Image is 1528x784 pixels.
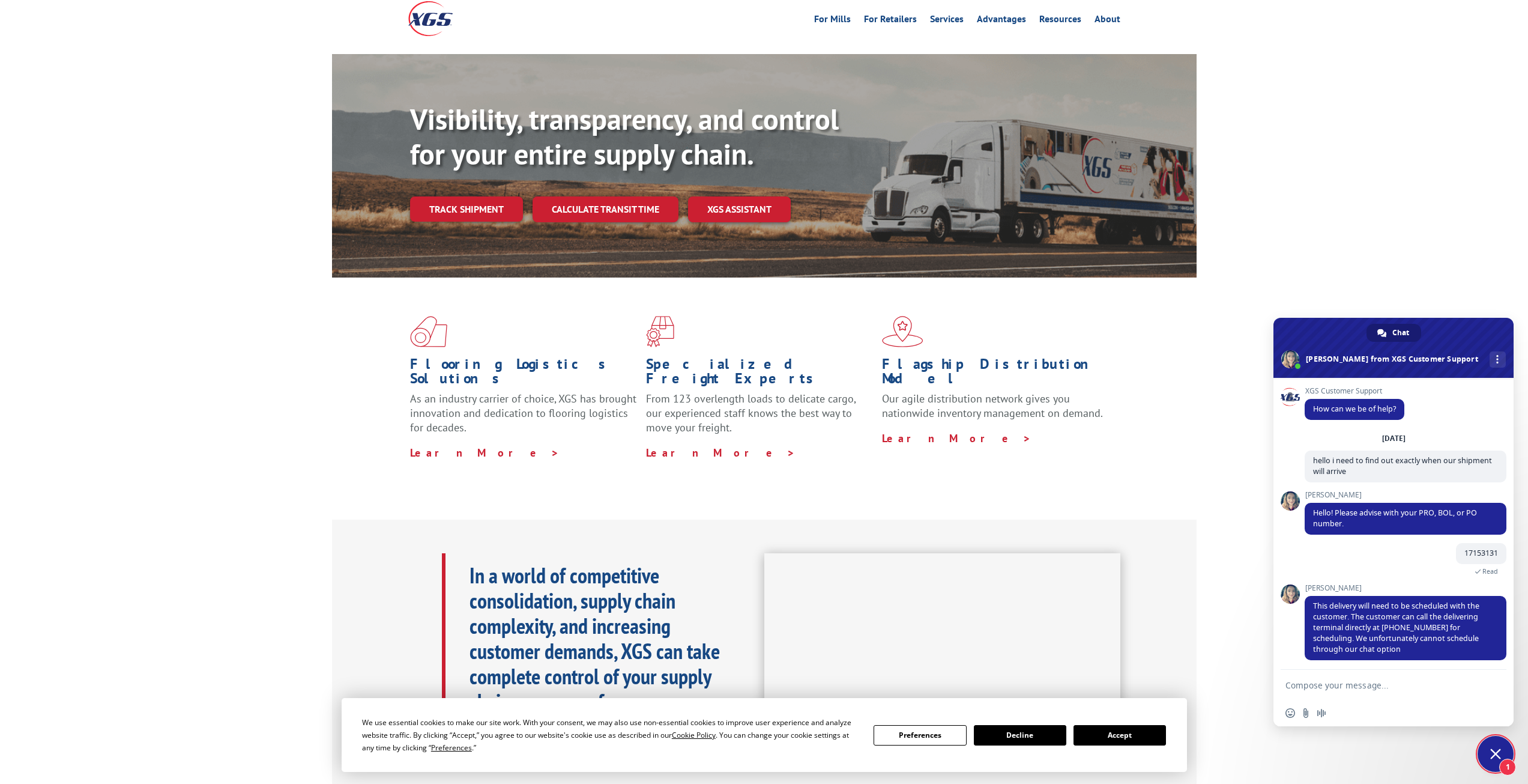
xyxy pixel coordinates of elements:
[646,446,796,460] a: Learn More >
[1313,404,1396,414] span: How can we be of help?
[1074,725,1166,746] button: Accept
[1482,567,1498,576] span: Read
[1478,736,1514,772] a: Close chat
[1313,508,1477,529] span: Hello! Please advise with your PRO, BOL, or PO number.
[1285,708,1295,718] span: Insert an emoji
[470,561,720,741] b: In a world of competitive consolidation, supply chain complexity, and increasing customer demands...
[814,14,851,28] a: For Mills
[764,553,1120,754] iframe: XGS Logistics Solutions
[410,316,447,347] img: xgs-icon-total-supply-chain-intelligence-red
[874,725,966,746] button: Preferences
[1285,670,1478,700] textarea: Compose your message...
[1305,387,1404,395] span: XGS Customer Support
[882,316,923,347] img: xgs-icon-flagship-distribution-model-red
[646,357,873,392] h1: Specialized Freight Experts
[882,431,1031,445] a: Learn More >
[688,196,791,222] a: XGS ASSISTANT
[1382,435,1406,442] div: [DATE]
[1313,601,1479,654] span: This delivery will need to be scheduled with the customer. The customer can call the delivering t...
[410,196,523,222] a: Track shipment
[1095,14,1120,28] a: About
[362,716,859,754] div: We use essential cookies to make our site work. With your consent, we may also use non-essential ...
[646,392,873,445] p: From 123 overlength loads to delicate cargo, our experienced staff knows the best way to move you...
[1305,584,1506,592] span: [PERSON_NAME]
[1499,759,1516,776] span: 1
[533,196,678,222] a: Calculate transit time
[1039,14,1081,28] a: Resources
[1464,548,1498,558] span: 17153131
[410,100,839,172] b: Visibility, transparency, and control for your entire supply chain.
[1366,324,1421,342] a: Chat
[672,730,716,740] span: Cookie Policy
[410,357,637,392] h1: Flooring Logistics Solutions
[1313,455,1492,476] span: hello i need to find out exactly when our shipment will arrive
[431,743,472,753] span: Preferences
[864,14,917,28] a: For Retailers
[974,725,1066,746] button: Decline
[930,14,964,28] a: Services
[882,392,1103,420] span: Our agile distribution network gives you nationwide inventory management on demand.
[342,698,1187,772] div: Cookie Consent Prompt
[1392,324,1409,342] span: Chat
[410,392,636,434] span: As an industry carrier of choice, XGS has brought innovation and dedication to flooring logistics...
[1301,708,1311,718] span: Send a file
[1317,708,1326,718] span: Audio message
[882,357,1109,392] h1: Flagship Distribution Model
[1305,491,1506,499] span: [PERSON_NAME]
[646,316,674,347] img: xgs-icon-focused-on-flooring-red
[410,446,560,460] a: Learn More >
[977,14,1026,28] a: Advantages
